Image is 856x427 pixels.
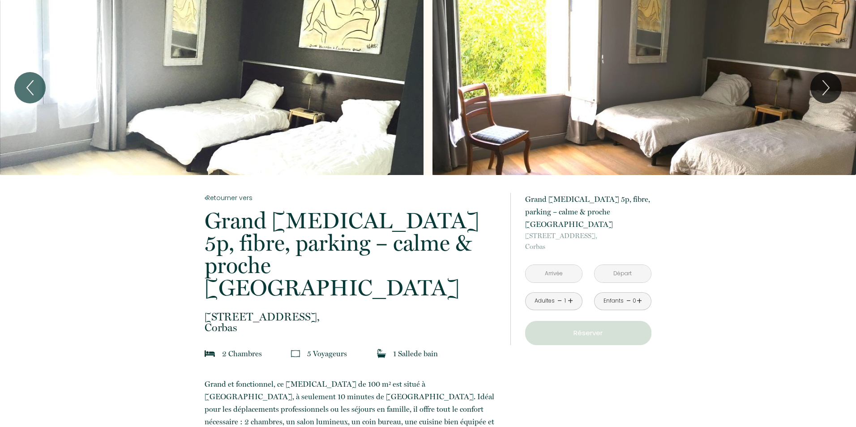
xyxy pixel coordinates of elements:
span: s [344,349,347,358]
a: - [626,294,631,308]
button: Previous [14,72,46,103]
input: Départ [595,265,651,282]
img: guests [291,349,300,358]
div: 0 [632,297,637,305]
span: [STREET_ADDRESS], [525,231,651,241]
span: s [259,349,262,358]
p: Grand [MEDICAL_DATA] 5p, fibre, parking – calme & proche [GEOGRAPHIC_DATA] [525,193,651,231]
a: Retourner vers [205,193,498,203]
input: Arrivée [526,265,582,282]
div: Enfants [603,297,624,305]
p: 1 Salle de bain [393,347,438,360]
span: [STREET_ADDRESS], [205,312,498,322]
a: + [637,294,642,308]
p: Réserver [528,328,648,338]
p: 5 Voyageur [307,347,347,360]
div: 1 [563,297,567,305]
a: - [557,294,562,308]
p: Grand [MEDICAL_DATA] 5p, fibre, parking – calme & proche [GEOGRAPHIC_DATA] [205,209,498,299]
p: Corbas [525,231,651,252]
button: Réserver [525,321,651,345]
a: + [568,294,573,308]
button: Next [810,72,842,103]
div: Adultes [535,297,555,305]
p: 2 Chambre [222,347,262,360]
p: Corbas [205,312,498,333]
